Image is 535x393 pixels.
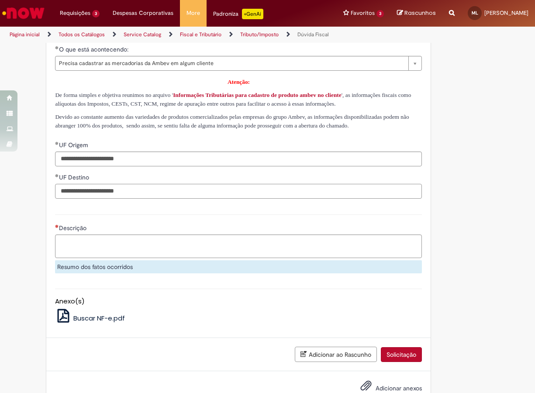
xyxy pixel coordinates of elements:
[55,314,125,323] a: Buscar NF-e.pdf
[55,298,422,305] h5: Anexo(s)
[55,114,409,129] span: Devido ao constante aumento das variedades de produtos comercializados pelas empresas do grupo Am...
[351,9,375,17] span: Favoritos
[55,92,411,107] span: De forma simples e objetiva reunimos no arquivo ' ', as informações fiscais como alíquotas dos Im...
[124,31,161,38] a: Service Catalog
[376,10,384,17] span: 3
[186,9,200,17] span: More
[180,31,221,38] a: Fiscal e Tributário
[404,9,436,17] span: Rascunhos
[240,31,279,38] a: Tributo/Imposto
[55,224,59,228] span: Necessários
[472,10,478,16] span: ML
[59,224,88,232] span: Descrição
[1,4,46,22] img: ServiceNow
[55,184,422,199] input: UF Destino
[55,174,59,177] span: Obrigatório Preenchido
[484,9,528,17] span: [PERSON_NAME]
[55,46,59,49] span: Obrigatório Preenchido
[248,79,250,85] strong: :
[55,152,422,166] input: UF Origem
[55,234,422,258] textarea: Descrição
[295,347,377,362] button: Adicionar ao Rascunho
[381,347,422,362] button: Solicitação
[297,31,329,38] a: Dúvida Fiscal
[59,45,130,53] span: O que está acontecendo:
[228,79,248,85] strong: Atenção
[10,31,40,38] a: Página inicial
[55,141,59,145] span: Obrigatório Preenchido
[242,9,263,19] p: +GenAi
[213,9,263,19] div: Padroniza
[113,9,173,17] span: Despesas Corporativas
[59,31,105,38] a: Todos os Catálogos
[397,9,436,17] a: Rascunhos
[55,260,422,273] div: Resumo dos fatos ocorridos
[59,56,404,70] span: Precisa cadastrar as mercadorias da Ambev em algum cliente
[92,10,100,17] span: 3
[7,27,350,43] ul: Trilhas de página
[60,9,90,17] span: Requisições
[376,384,422,392] span: Adicionar anexos
[73,314,125,323] span: Buscar NF-e.pdf
[59,141,90,149] span: UF Origem
[173,92,342,98] a: Informações Tributárias para cadastro de produto ambev no cliente
[59,173,91,181] span: UF Destino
